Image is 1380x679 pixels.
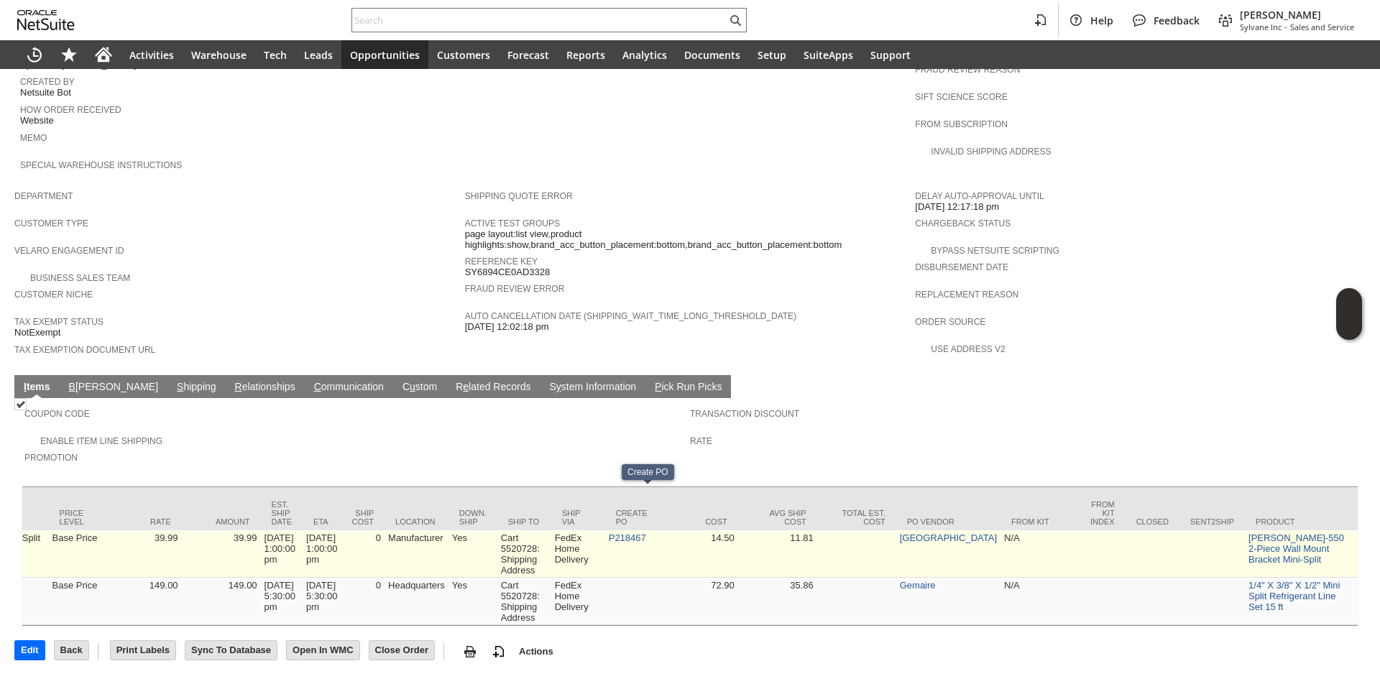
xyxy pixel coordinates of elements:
[915,218,1011,228] a: Chargeback Status
[1248,580,1340,612] a: 1/4" X 3/8" X 1/2" Mini Split Refrigerant Line Set 15 ft
[1290,22,1354,32] span: Sales and Service
[1154,14,1200,27] span: Feedback
[369,641,434,660] input: Close Order
[182,578,261,625] td: 149.00
[111,641,175,660] input: Print Labels
[60,46,78,63] svg: Shortcuts
[727,11,744,29] svg: Search
[915,65,1020,75] a: Fraud Review Reason
[684,48,740,62] span: Documents
[261,578,303,625] td: [DATE] 5:30:00 pm
[437,48,490,62] span: Customers
[507,48,549,62] span: Forecast
[182,530,261,578] td: 39.99
[627,467,668,477] div: Create PO
[287,641,359,660] input: Open In WMC
[55,641,88,660] input: Back
[231,381,299,394] a: Relationships
[931,246,1059,256] a: Bypass NetSuite Scripting
[558,40,614,69] a: Reports
[1090,500,1115,526] div: From Kit Index
[551,578,605,625] td: FedEx Home Delivery
[14,246,124,256] a: Velaro Engagement ID
[1248,532,1344,565] a: [PERSON_NAME]-550 2-Piece Wall Mount Bracket Mini-Split
[1000,530,1080,578] td: N/A
[1240,22,1282,32] span: Sylvane Inc
[65,381,162,394] a: B[PERSON_NAME]
[1256,517,1337,526] div: Product
[191,48,247,62] span: Warehouse
[295,40,341,69] a: Leads
[738,578,817,625] td: 35.86
[749,509,806,526] div: Avg Ship Cost
[20,133,47,143] a: Memo
[193,517,250,526] div: Amount
[622,48,667,62] span: Analytics
[24,381,27,392] span: I
[385,578,448,625] td: Headquarters
[497,530,551,578] td: Cart 5520728: Shipping Address
[795,40,862,69] a: SuiteApps
[69,381,75,392] span: B
[1000,578,1080,625] td: N/A
[129,48,174,62] span: Activities
[272,500,293,526] div: Est. Ship Date
[15,641,45,660] input: Edit
[261,530,303,578] td: [DATE] 1:00:00 pm
[513,646,559,657] a: Actions
[26,46,43,63] svg: Recent Records
[20,105,121,115] a: How Order Received
[931,344,1005,354] a: Use Address V2
[497,578,551,625] td: Cart 5520728: Shipping Address
[60,509,92,526] div: Price Level
[465,191,573,201] a: Shipping Quote Error
[915,92,1007,102] a: Sift Science Score
[177,381,183,392] span: S
[14,290,93,300] a: Customer Niche
[804,48,853,62] span: SuiteApps
[870,48,911,62] span: Support
[103,530,182,578] td: 39.99
[303,578,341,625] td: [DATE] 5:30:00 pm
[313,517,330,526] div: ETA
[40,436,162,446] a: Enable Item Line Shipping
[52,40,86,69] div: Shortcuts
[428,40,499,69] a: Customers
[399,381,441,394] a: Custom
[264,48,287,62] span: Tech
[255,40,295,69] a: Tech
[900,532,997,543] a: [GEOGRAPHIC_DATA]
[183,40,255,69] a: Warehouse
[749,40,795,69] a: Setup
[465,267,551,278] span: SY6894CE0AD3328
[452,381,534,394] a: Related Records
[350,48,420,62] span: Opportunities
[655,381,661,392] span: P
[900,580,936,591] a: Gemaire
[459,509,487,526] div: Down. Ship
[341,530,385,578] td: 0
[24,409,90,419] a: Coupon Code
[1284,22,1287,32] span: -
[915,191,1044,201] a: Delay Auto-Approval Until
[556,381,561,392] span: y
[1090,14,1113,27] span: Help
[24,453,78,463] a: Promotion
[410,381,415,392] span: u
[448,578,497,625] td: Yes
[14,191,73,201] a: Department
[465,257,538,267] a: Reference Key
[1136,517,1169,526] div: Closed
[915,119,1008,129] a: From Subscription
[614,40,676,69] a: Analytics
[1336,315,1362,341] span: Oracle Guided Learning Widget. To move around, please hold and drag
[651,381,725,394] a: Pick Run Picks
[351,509,374,526] div: Ship Cost
[17,40,52,69] a: Recent Records
[95,46,112,63] svg: Home
[303,530,341,578] td: [DATE] 1:00:00 pm
[915,262,1008,272] a: Disbursement Date
[461,643,479,660] img: print.svg
[465,321,549,333] span: [DATE] 12:02:18 pm
[499,40,558,69] a: Forecast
